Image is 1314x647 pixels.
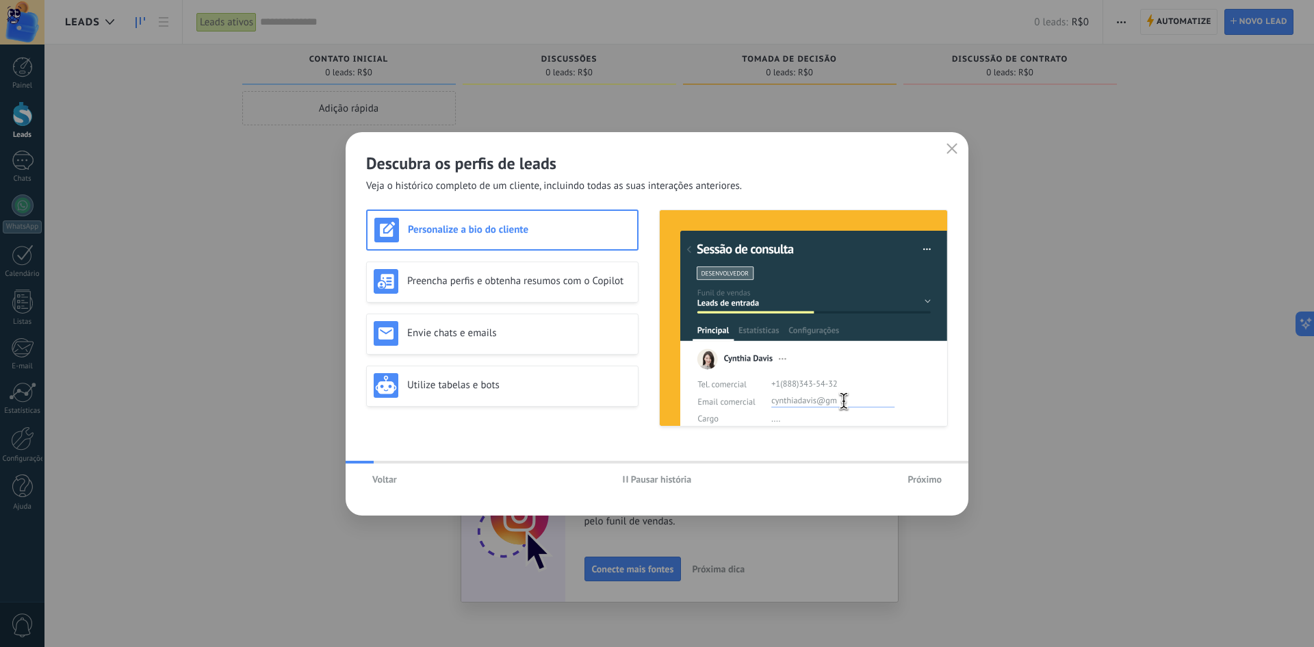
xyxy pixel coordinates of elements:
[407,275,631,288] h3: Preencha perfis e obtenha resumos com o Copilot
[907,474,942,484] span: Próximo
[617,469,698,490] button: Pausar história
[366,153,948,174] h2: Descubra os perfis de leads
[631,474,692,484] span: Pausar história
[901,469,948,490] button: Próximo
[407,379,631,392] h3: Utilize tabelas e bots
[408,223,630,236] h3: Personalize a bio do cliente
[407,327,631,340] h3: Envie chats e emails
[366,469,403,490] button: Voltar
[372,474,397,484] span: Voltar
[366,179,742,193] span: Veja o histórico completo de um cliente, incluindo todas as suas interações anteriores.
